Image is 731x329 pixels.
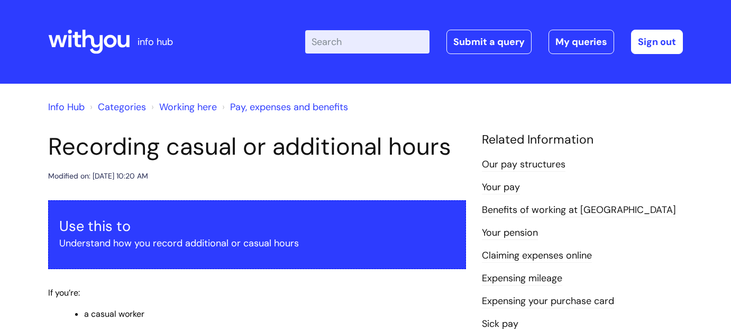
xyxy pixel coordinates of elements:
[48,170,148,183] div: Modified on: [DATE] 10:20 AM
[305,30,430,54] input: Search
[482,226,538,240] a: Your pension
[59,218,455,235] h3: Use this to
[59,235,455,252] p: Understand how you record additional or casual hours
[631,30,683,54] a: Sign out
[482,181,520,194] a: Your pay
[482,132,683,147] h4: Related Information
[446,30,532,54] a: Submit a query
[48,101,85,113] a: Info Hub
[48,287,80,298] span: If you’re:
[98,101,146,113] a: Categories
[549,30,614,54] a: My queries
[230,101,348,113] a: Pay, expenses and benefits
[482,249,592,263] a: Claiming expenses online
[138,33,173,50] p: info hub
[149,99,217,115] li: Working here
[482,203,676,217] a: Benefits of working at [GEOGRAPHIC_DATA]
[482,272,562,286] a: Expensing mileage
[482,158,565,172] a: Our pay structures
[84,308,144,319] span: a casual worker
[220,99,348,115] li: Pay, expenses and benefits
[48,132,466,161] h1: Recording casual or additional hours
[159,101,217,113] a: Working here
[87,99,146,115] li: Solution home
[305,30,683,54] div: | -
[482,295,614,308] a: Expensing your purchase card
